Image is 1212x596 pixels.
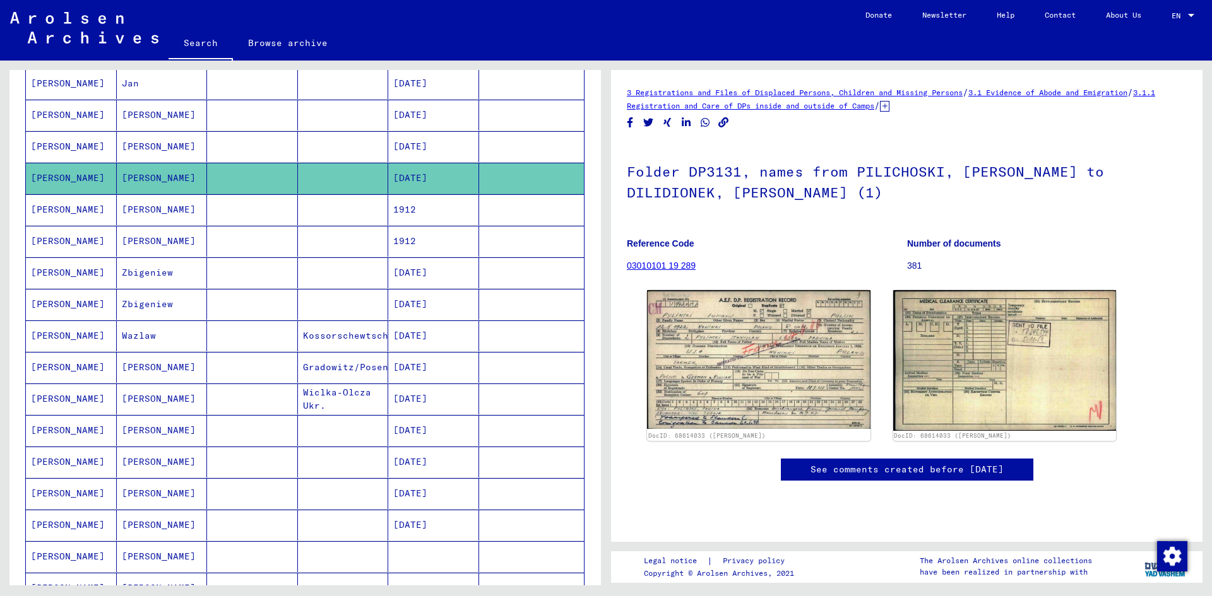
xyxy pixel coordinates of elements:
mat-cell: [PERSON_NAME] [117,163,208,194]
mat-cell: [PERSON_NAME] [117,194,208,225]
mat-cell: [DATE] [388,447,479,477]
a: 3 Registrations and Files of Displaced Persons, Children and Missing Persons [627,88,963,97]
mat-cell: 1912 [388,194,479,225]
mat-cell: [PERSON_NAME] [26,100,117,131]
p: Copyright © Arolsen Archives, 2021 [644,568,800,579]
b: Number of documents [907,238,1001,248]
span: / [963,86,968,98]
a: DocID: 68614033 ([PERSON_NAME]) [894,432,1011,439]
mat-cell: [DATE] [388,415,479,446]
img: Arolsen_neg.svg [10,12,158,44]
mat-cell: [PERSON_NAME] [26,226,117,257]
img: Change consent [1157,541,1187,571]
mat-cell: [DATE] [388,289,479,320]
a: Search [169,28,233,61]
mat-cell: Jan [117,68,208,99]
mat-cell: [DATE] [388,257,479,288]
mat-cell: Wazlaw [117,320,208,351]
b: Reference Code [627,238,694,248]
mat-cell: [PERSON_NAME] [117,415,208,446]
mat-cell: [DATE] [388,478,479,509]
mat-cell: [DATE] [388,131,479,162]
a: DocID: 68614033 ([PERSON_NAME]) [648,432,766,439]
mat-cell: [PERSON_NAME] [26,541,117,572]
mat-cell: Gradowitz/Posen [298,352,389,383]
mat-cell: [DATE] [388,320,479,351]
p: have been realized in partnership with [920,566,1092,578]
button: Copy link [717,115,730,131]
mat-cell: Kossorschewtschin [298,320,389,351]
a: Browse archive [233,28,343,58]
mat-cell: [PERSON_NAME] [117,352,208,383]
button: Share on Twitter [642,115,655,131]
mat-cell: [DATE] [388,352,479,383]
img: 002.jpg [893,290,1117,430]
mat-cell: 1912 [388,226,479,257]
mat-cell: [PERSON_NAME] [117,510,208,540]
a: 3.1 Evidence of Abode and Emigration [968,88,1127,97]
mat-cell: [PERSON_NAME] [26,415,117,446]
span: EN [1172,11,1185,20]
p: The Arolsen Archives online collections [920,555,1092,566]
mat-cell: [PERSON_NAME] [117,383,208,414]
mat-cell: [DATE] [388,510,479,540]
a: See comments created before [DATE] [811,463,1004,476]
mat-cell: Zbigeniew [117,257,208,288]
span: / [874,100,880,111]
mat-cell: [PERSON_NAME] [26,320,117,351]
a: Privacy policy [713,554,800,568]
mat-cell: Zbigeniew [117,289,208,320]
mat-cell: [PERSON_NAME] [26,352,117,383]
a: 03010101 19 289 [627,260,696,271]
mat-cell: [PERSON_NAME] [117,447,208,477]
button: Share on LinkedIn [680,115,693,131]
mat-cell: [PERSON_NAME] [117,131,208,162]
mat-cell: [PERSON_NAME] [26,194,117,225]
mat-cell: [PERSON_NAME] [26,68,117,99]
mat-cell: [PERSON_NAME] [26,163,117,194]
mat-cell: [PERSON_NAME] [117,226,208,257]
mat-cell: [PERSON_NAME] [117,100,208,131]
img: 001.jpg [647,290,870,429]
div: | [644,554,800,568]
mat-cell: [PERSON_NAME] [26,131,117,162]
mat-cell: [PERSON_NAME] [117,478,208,509]
button: Share on WhatsApp [699,115,712,131]
mat-cell: [DATE] [388,68,479,99]
p: 381 [907,259,1187,272]
img: yv_logo.png [1142,551,1189,582]
button: Share on Facebook [624,115,637,131]
mat-cell: [PERSON_NAME] [26,447,117,477]
span: / [1127,86,1133,98]
mat-cell: [PERSON_NAME] [117,541,208,572]
mat-cell: [DATE] [388,100,479,131]
mat-cell: [PERSON_NAME] [26,383,117,414]
mat-cell: [PERSON_NAME] [26,510,117,540]
mat-cell: [PERSON_NAME] [26,289,117,320]
a: Legal notice [644,554,707,568]
mat-cell: Wiclka-Olcza Ukr. [298,383,389,414]
mat-cell: [PERSON_NAME] [26,257,117,288]
mat-cell: [DATE] [388,163,479,194]
button: Share on Xing [661,115,674,131]
h1: Folder DP3131, names from PILICHOSKI, [PERSON_NAME] to DILIDIONEK, [PERSON_NAME] (1) [627,143,1187,219]
mat-cell: [DATE] [388,383,479,414]
mat-cell: [PERSON_NAME] [26,478,117,509]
